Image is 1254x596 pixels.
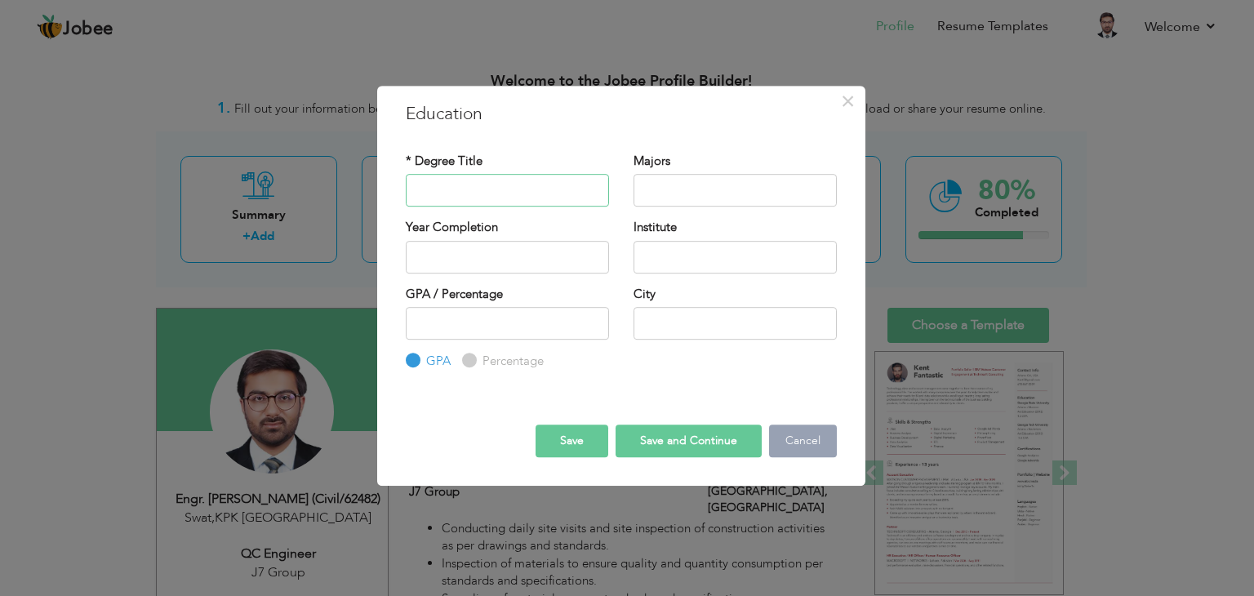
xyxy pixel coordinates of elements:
h3: Education [406,102,837,127]
span: × [841,87,855,116]
label: GPA [422,353,451,370]
button: Close [835,88,861,114]
label: Percentage [478,353,544,370]
button: Save [536,425,608,457]
label: Year Completion [406,219,498,236]
button: Save and Continue [616,425,762,457]
button: Cancel [769,425,837,457]
label: * Degree Title [406,153,482,170]
label: Institute [634,219,677,236]
label: Majors [634,153,670,170]
label: City [634,286,656,303]
label: GPA / Percentage [406,286,503,303]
